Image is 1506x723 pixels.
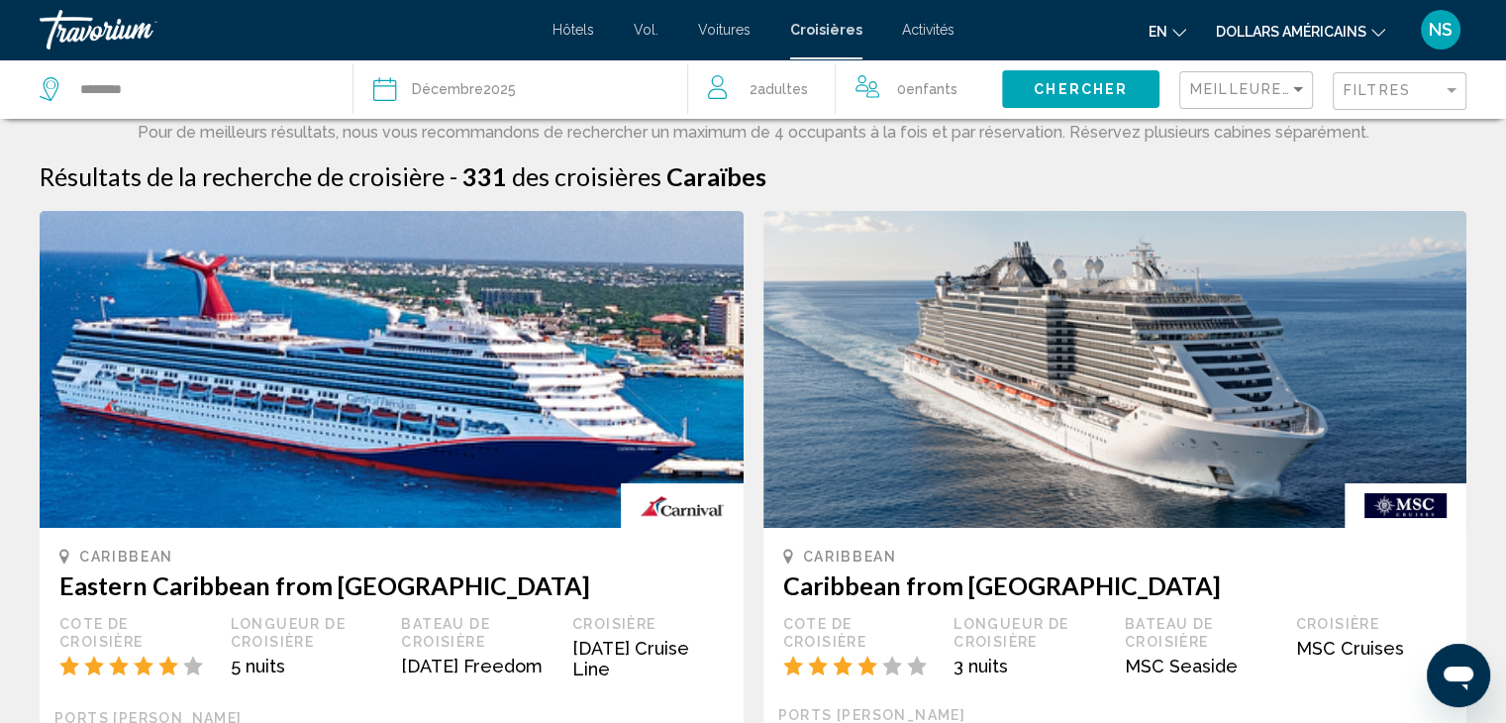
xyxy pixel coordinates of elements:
[1002,70,1159,107] button: Chercher
[1345,483,1466,528] img: msccruise.gif
[572,615,724,633] div: Croisière
[763,211,1467,528] img: 1595507284.jpg
[906,81,957,97] span: Enfants
[1295,615,1447,633] div: Croisière
[231,615,382,651] div: Longueur de croisière
[231,656,382,676] div: 5 nuits
[572,638,724,679] div: [DATE] Cruise Line
[1125,615,1276,651] div: Bateau de croisière
[462,161,507,191] span: 331
[512,161,661,191] span: des croisières
[750,75,808,103] span: 2
[59,615,211,651] div: Cote de croisière
[1415,9,1466,51] button: Menu utilisateur
[552,22,594,38] a: Hôtels
[1333,71,1466,112] button: Filter
[401,656,552,676] div: [DATE] Freedom
[902,22,954,38] a: Activités
[666,161,766,191] span: Caraïbes
[450,161,457,191] span: -
[1429,19,1453,40] font: NS
[1344,82,1411,98] span: Filtres
[79,549,173,565] span: Caribbean
[634,22,658,38] a: Vol.
[1034,82,1128,98] span: Chercher
[803,549,897,565] span: Caribbean
[59,570,724,600] h3: Eastern Caribbean from [GEOGRAPHIC_DATA]
[40,10,533,50] a: Travorium
[401,615,552,651] div: Bateau de croisière
[1216,17,1385,46] button: Changer de devise
[790,22,862,38] a: Croisières
[40,161,445,191] h1: Résultats de la recherche de croisière
[373,59,666,119] button: Décembre2025
[1149,24,1167,40] font: en
[40,211,744,528] img: 1716545262.png
[1427,644,1490,707] iframe: Bouton de lancement de la fenêtre de messagerie
[688,59,1002,119] button: Travelers: 2 adults, 0 children
[897,75,957,103] span: 0
[1295,638,1447,659] div: MSC Cruises
[1149,17,1186,46] button: Changer de langue
[621,483,743,528] img: carnival.gif
[1190,81,1377,97] span: Meilleures affaires
[698,22,751,38] a: Voitures
[412,75,516,103] div: 2025
[783,615,935,651] div: Cote de croisière
[1216,24,1366,40] font: dollars américains
[954,656,1105,676] div: 3 nuits
[757,81,808,97] span: Adultes
[412,81,483,97] span: Décembre
[954,615,1105,651] div: Longueur de croisière
[1190,82,1307,99] mat-select: Sort by
[1125,656,1276,676] div: MSC Seaside
[783,570,1448,600] h3: Caribbean from [GEOGRAPHIC_DATA]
